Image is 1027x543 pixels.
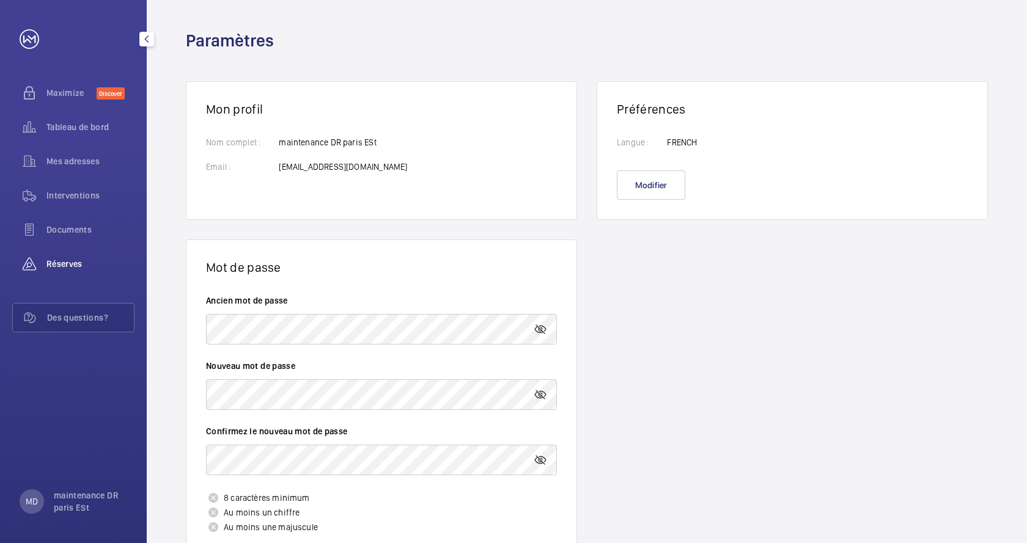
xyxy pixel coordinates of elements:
span: Réserves [46,258,134,270]
p: Au moins un chiffre [206,505,557,520]
label: Nom complet : [206,136,260,148]
p: MD [26,495,38,508]
p: Mon profil [206,101,557,117]
span: Des questions? [47,312,134,324]
p: FRENCH [667,136,697,148]
label: Confirmez le nouveau mot de passe [206,425,557,437]
p: [EMAIL_ADDRESS][DOMAIN_NAME] [279,161,407,173]
p: Préférences [617,101,968,117]
p: Mot de passe [206,260,557,275]
button: Modifier [617,170,685,200]
span: Mes adresses [46,155,134,167]
span: Discover [97,87,125,100]
p: maintenance DR paris ESt [279,136,407,148]
p: 8 caractères minimum [206,490,557,505]
p: Au moins une majuscule [206,520,557,534]
p: maintenance DR paris ESt [54,489,127,514]
span: Interventions [46,189,134,202]
label: Email : [206,161,260,173]
label: Ancien mot de passe [206,294,557,307]
span: Tableau de bord [46,121,134,133]
span: Documents [46,224,134,236]
label: Langue : [617,136,649,148]
span: Maximize [46,87,97,99]
h1: Paramètres [186,29,274,52]
label: Nouveau mot de passe [206,360,557,372]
